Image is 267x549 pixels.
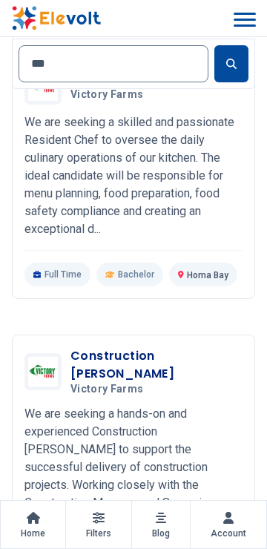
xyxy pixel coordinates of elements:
[24,114,243,238] p: We are seeking a skilled and passionate Resident Chef to oversee the daily culinary operations of...
[118,269,154,280] span: Bachelor
[24,263,90,286] p: Full Time
[66,501,131,548] button: Filters
[193,478,267,549] iframe: Chat Widget
[12,6,101,30] img: Elevolt
[24,68,243,286] a: Victory FarmsResident ChefVictory FarmsWe are seeking a skilled and passionate Resident Chef to o...
[191,501,266,548] a: Account
[70,383,144,396] span: Victory Farms
[21,527,45,539] span: Home
[24,405,243,548] p: We are seeking a hands-on and experienced Construction [PERSON_NAME] to support the successful de...
[132,501,190,548] a: Blog
[70,88,144,102] span: Victory Farms
[152,527,170,539] span: Blog
[1,501,65,548] a: Home
[28,357,58,387] img: Victory Farms
[70,347,243,383] h3: Construction [PERSON_NAME]
[86,527,111,539] span: Filters
[187,270,228,280] span: Homa Bay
